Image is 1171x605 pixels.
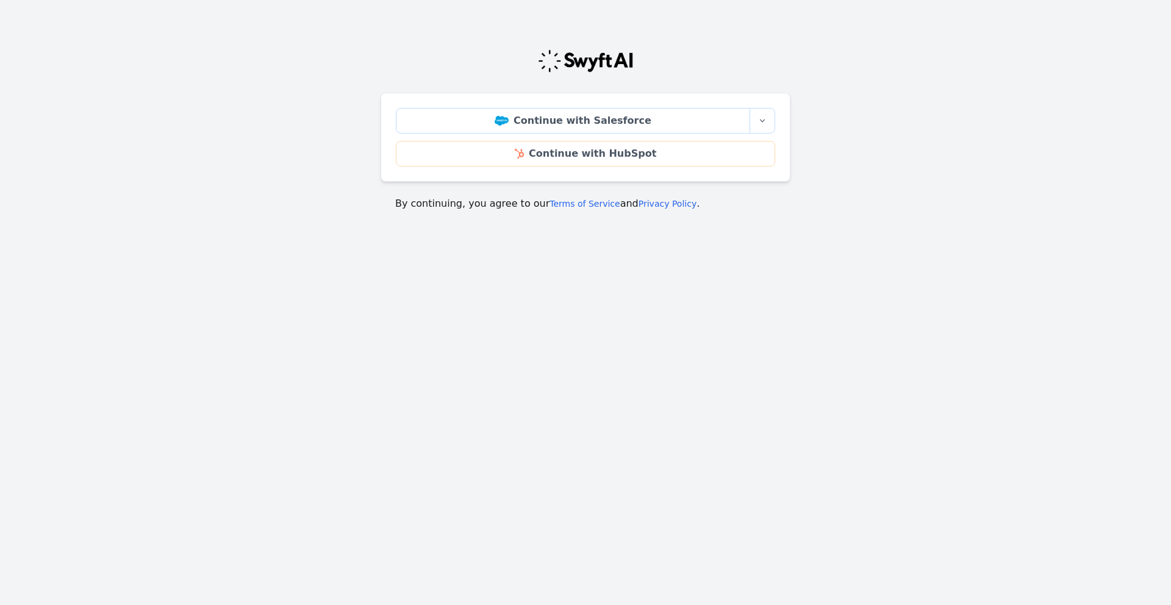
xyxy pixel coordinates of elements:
[537,49,634,73] img: Swyft Logo
[396,108,750,134] a: Continue with Salesforce
[395,196,776,211] p: By continuing, you agree to our and .
[495,116,509,126] img: Salesforce
[550,199,620,209] a: Terms of Service
[515,149,524,159] img: HubSpot
[639,199,697,209] a: Privacy Policy
[396,141,775,166] a: Continue with HubSpot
